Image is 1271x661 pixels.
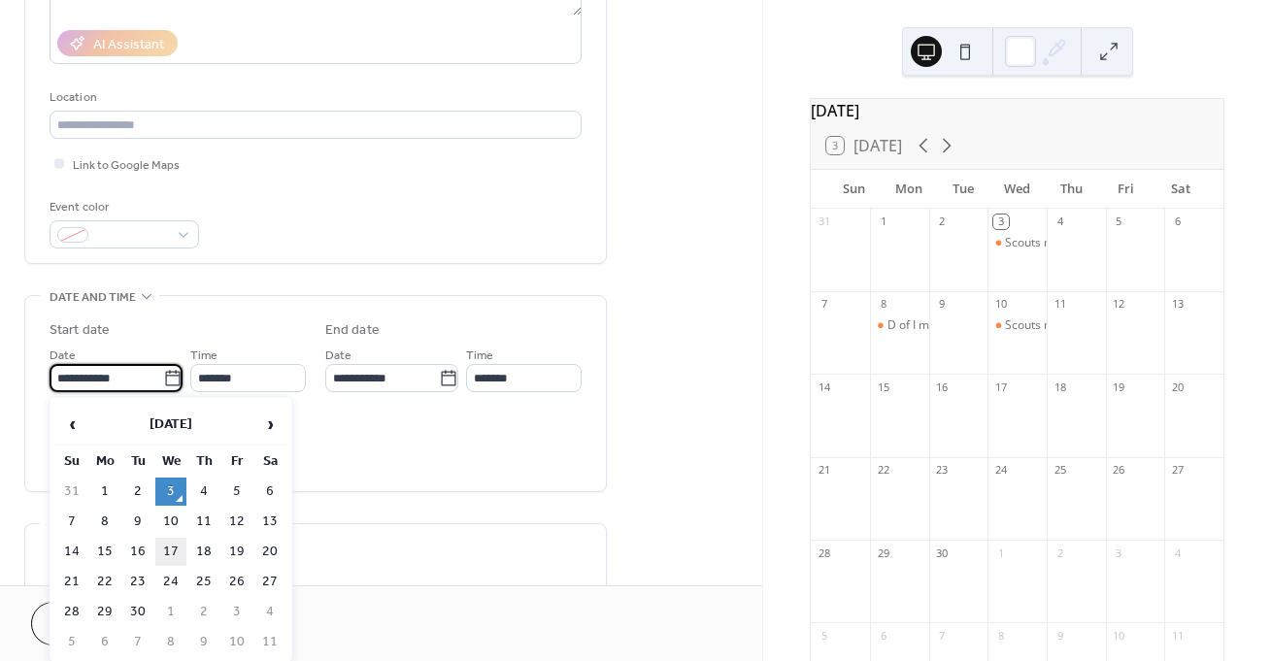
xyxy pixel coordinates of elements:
td: 26 [221,568,252,596]
div: 14 [817,380,831,394]
td: 31 [56,478,87,506]
td: 3 [155,478,186,506]
div: 7 [935,628,950,643]
td: 7 [122,628,153,656]
td: 5 [221,478,252,506]
button: Cancel [31,602,151,645]
span: Date and time [50,287,136,308]
td: 21 [56,568,87,596]
th: Su [56,447,87,476]
div: 16 [935,380,950,394]
div: 24 [993,463,1008,478]
td: 11 [254,628,285,656]
th: Tu [122,447,153,476]
div: Scouts meeting [987,235,1047,251]
div: End date [325,320,380,341]
span: Date [50,346,76,366]
div: 4 [1170,545,1185,560]
td: 3 [221,598,252,626]
div: 6 [876,628,890,643]
div: 18 [1053,380,1067,394]
td: 24 [155,568,186,596]
div: 17 [993,380,1008,394]
div: 3 [1112,545,1126,560]
th: Th [188,447,219,476]
div: D of I meeing [887,317,959,334]
td: 4 [188,478,219,506]
td: 18 [188,538,219,566]
th: [DATE] [89,404,252,446]
td: 30 [122,598,153,626]
div: Wed [990,170,1045,209]
td: 17 [155,538,186,566]
div: Scouts meeting [1005,317,1088,334]
div: 1 [993,545,1008,560]
div: Tue [936,170,990,209]
div: 23 [935,463,950,478]
div: [DATE] [811,99,1223,122]
th: We [155,447,186,476]
div: 26 [1112,463,1126,478]
td: 5 [56,628,87,656]
th: Sa [254,447,285,476]
td: 14 [56,538,87,566]
div: 9 [935,297,950,312]
td: 15 [89,538,120,566]
div: 8 [993,628,1008,643]
div: 30 [935,545,950,560]
div: 10 [1112,628,1126,643]
td: 12 [221,508,252,536]
td: 7 [56,508,87,536]
td: 9 [122,508,153,536]
th: Fr [221,447,252,476]
td: 6 [89,628,120,656]
td: 2 [188,598,219,626]
span: Time [190,346,217,366]
div: 27 [1170,463,1185,478]
td: 16 [122,538,153,566]
td: 4 [254,598,285,626]
div: Event color [50,197,195,217]
div: 2 [935,215,950,229]
div: 12 [1112,297,1126,312]
td: 23 [122,568,153,596]
td: 25 [188,568,219,596]
td: 29 [89,598,120,626]
div: Sat [1154,170,1208,209]
div: Start date [50,320,110,341]
div: 9 [1053,628,1067,643]
td: 1 [155,598,186,626]
td: 13 [254,508,285,536]
div: Mon [881,170,935,209]
span: Link to Google Maps [73,155,180,176]
div: 5 [1112,215,1126,229]
div: 10 [993,297,1008,312]
th: Mo [89,447,120,476]
div: 28 [817,545,831,560]
div: 8 [876,297,890,312]
td: 8 [89,508,120,536]
div: 25 [1053,463,1067,478]
div: Sun [826,170,881,209]
div: 11 [1170,628,1185,643]
div: Thu [1045,170,1099,209]
div: 5 [817,628,831,643]
span: Time [466,346,493,366]
div: 3 [993,215,1008,229]
td: 10 [155,508,186,536]
div: Fri [1099,170,1154,209]
div: 29 [876,545,890,560]
div: 31 [817,215,831,229]
div: 6 [1170,215,1185,229]
div: Scouts meeting [1005,235,1088,251]
td: 20 [254,538,285,566]
div: 1 [876,215,890,229]
div: 11 [1053,297,1067,312]
td: 19 [221,538,252,566]
td: 8 [155,628,186,656]
span: Date [325,346,351,366]
td: 10 [221,628,252,656]
div: 4 [1053,215,1067,229]
td: 11 [188,508,219,536]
